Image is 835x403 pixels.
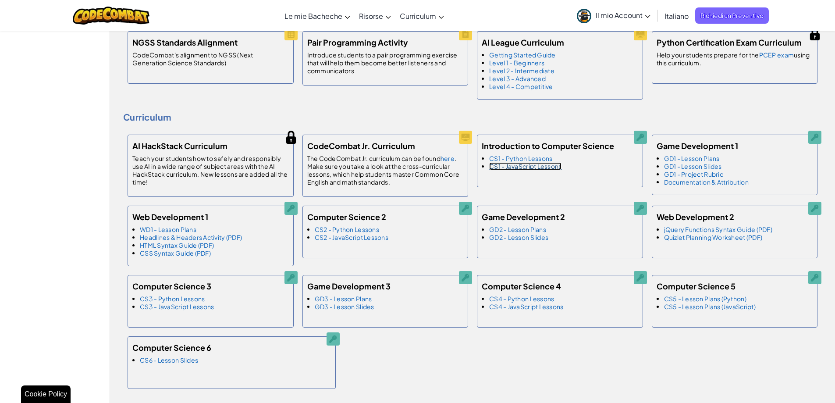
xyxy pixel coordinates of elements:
[132,36,238,49] h5: NGSS Standards Alignment
[315,233,388,241] a: CS2 - JavaScript Lessons
[123,111,822,124] h4: Curriculum
[315,303,374,310] a: GD3 - Lesson Slides
[695,7,769,24] a: Richiedi un Preventivo
[315,295,372,303] a: GD3 - Lesson Plans
[123,27,298,88] a: NGSS Standards Alignment CodeCombat's alignment to NGSS (Next Generation Science Standards)
[140,249,211,257] a: CSS Syntax Guide (PDF)
[664,295,746,303] a: CS5 - Lesson Plans (Python)
[140,225,196,233] a: WD1 - Lesson Plans
[489,162,561,170] a: CS1 - JavaScript Lessons
[280,4,355,28] a: Le mie Bacheche
[664,303,756,310] a: CS5 - Lesson Plans (JavaScript)
[489,225,546,233] a: GD2 - Lesson Plans
[489,295,554,303] a: CS4 - Python Lessons
[664,170,723,178] a: GD1 - Project Rubric
[307,139,415,152] h5: CodeCombat Jr. Curriculum
[482,210,565,223] h5: Game Development 2
[489,67,554,75] a: Level 2 - Intermediate
[307,210,386,223] h5: Computer Science 2
[123,130,298,201] a: AI HackStack Curriculum Teach your students how to safely and responsibly use AI in a wide range ...
[489,154,552,162] a: CS1 - Python Lessons
[140,295,205,303] a: CS3 - Python Lessons
[577,9,591,23] img: avatar
[284,11,342,21] span: Le mie Bacheche
[664,154,720,162] a: GD1 - Lesson Plans
[359,11,383,21] span: Risorse
[657,36,802,49] h5: Python Certification Exam Curriculum
[572,2,655,29] a: Il mio Account
[489,233,548,241] a: GD2 - Lesson Slides
[664,178,749,186] a: Documentation & Attribution
[132,280,211,292] h5: Computer Science 3
[473,130,647,192] a: Introduction to Computer Science CS1 - Python Lessons CS1 - JavaScript Lessons
[441,154,455,162] a: here
[400,11,436,21] span: Curriculum
[132,51,289,67] p: CodeCombat's alignment to NGSS (Next Generation Science Standards)
[664,162,722,170] a: GD1 - Lesson Slides
[489,82,553,90] a: Level 4 - Competitive
[21,385,71,403] div: Cookie Policy
[123,271,298,332] a: Computer Science 3 CS3 - Python Lessons CS3 - JavaScript Lessons
[395,4,448,28] a: Curriculum
[307,154,464,186] p: The CodeCombat Jr. curriculum can be found . Make sure you take a look at the cross-curricular le...
[140,233,242,241] a: Headlines & Headers Activity (PDF)
[657,139,738,152] h5: Game Development 1
[482,36,564,49] h5: AI League Curriculum
[482,139,614,152] h5: Introduction to Computer Science
[298,271,473,332] a: Game Development 3 GD3 - Lesson Plans GD3 - Lesson Slides
[132,210,208,223] h5: Web Development 1
[489,303,563,310] a: CS4 - JavaScript Lessons
[664,11,689,21] span: Italiano
[355,4,395,28] a: Risorse
[489,75,546,82] a: Level 3 - Advanced
[657,210,734,223] h5: Web Development 2
[664,225,772,233] a: jQuery Functions Syntax Guide (PDF)
[132,341,211,354] h5: Computer Science 6
[489,51,556,59] a: Getting Started Guide
[140,356,198,364] a: CS6 - Lesson Slides
[473,271,647,332] a: Computer Science 4 CS4 - Python Lessons CS4 - JavaScript Lessons
[315,225,379,233] a: CS2 - Python Lessons
[647,130,822,200] a: Game Development 1 GD1 - Lesson Plans GD1 - Lesson Slides GD1 - Project Rubric Documentation & At...
[482,280,561,292] h5: Computer Science 4
[657,280,736,292] h5: Computer Science 5
[140,241,214,249] a: HTML Syntax Guide (PDF)
[664,233,763,241] a: Quizlet Planning Worksheet (PDF)
[140,303,214,310] a: CS3 - JavaScript Lessons
[307,51,464,75] p: Introduce students to a pair programming exercise that will help them become better listeners and...
[660,4,693,28] a: Italiano
[132,154,289,186] p: Teach your students how to safely and responsibly use AI in a wide range of subject areas with th...
[132,139,227,152] h5: AI HackStack Curriculum
[657,51,813,67] p: Help your students prepare for the using this curriculum.
[307,36,408,49] h5: Pair Programming Activity
[73,7,149,25] img: CodeCombat logo
[298,27,473,90] a: Pair Programming Activity Introduce students to a pair programming exercise that will help them b...
[489,59,544,67] a: Level 1 - Beginners
[759,51,794,59] a: PCEP exam
[298,130,473,201] a: CodeCombat Jr. Curriculum The CodeCombat Jr. curriculum can be foundhere. Make sure you take a lo...
[647,27,822,88] a: Python Certification Exam Curriculum Help your students prepare for thePCEP examusing this curric...
[298,201,473,263] a: Computer Science 2 CS2 - Python Lessons CS2 - JavaScript Lessons
[123,332,412,393] a: Computer Science 6 CS6 - Lesson Slides
[473,201,647,263] a: Game Development 2 GD2 - Lesson Plans GD2 - Lesson Slides
[307,280,391,292] h5: Game Development 3
[596,11,650,20] span: Il mio Account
